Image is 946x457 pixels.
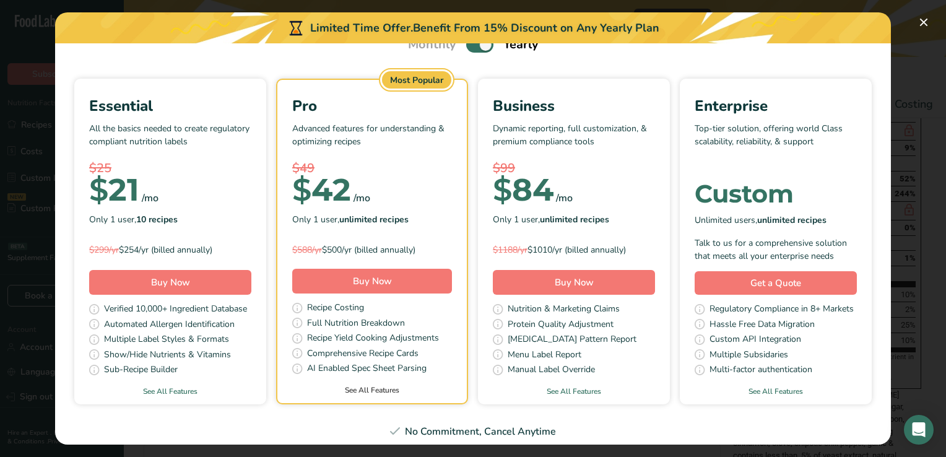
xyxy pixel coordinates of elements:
[307,347,419,362] span: Comprehensive Recipe Cards
[493,159,655,178] div: $99
[89,270,251,295] button: Buy Now
[695,271,857,295] a: Get a Quote
[89,171,108,209] span: $
[151,276,190,289] span: Buy Now
[307,301,364,316] span: Recipe Costing
[104,348,231,363] span: Show/Hide Nutrients & Vitamins
[89,244,119,256] span: $299/yr
[89,122,251,159] p: All the basics needed to create regulatory compliant nutrition labels
[493,213,609,226] span: Only 1 user,
[508,318,614,333] span: Protein Quality Adjustment
[493,270,655,295] button: Buy Now
[904,415,934,445] div: Open Intercom Messenger
[277,385,467,396] a: See All Features
[695,237,857,263] div: Talk to us for a comprehensive solution that meets all your enterprise needs
[695,122,857,159] p: Top-tier solution, offering world Class scalability, reliability, & support
[353,275,392,287] span: Buy Now
[709,302,854,318] span: Regulatory Compliance in 8+ Markets
[55,12,891,43] div: Limited Time Offer.
[408,35,456,54] span: Monthly
[354,191,370,206] div: /mo
[89,178,139,202] div: 21
[292,269,452,294] button: Buy Now
[307,331,439,347] span: Recipe Yield Cooking Adjustments
[382,71,451,89] div: Most Popular
[307,362,427,377] span: AI Enabled Spec Sheet Parsing
[556,191,573,206] div: /mo
[680,386,872,397] a: See All Features
[292,244,322,256] span: $588/yr
[104,363,178,378] span: Sub-Recipe Builder
[695,181,857,206] div: Custom
[493,122,655,159] p: Dynamic reporting, full customization, & premium compliance tools
[292,178,351,202] div: 42
[292,213,409,226] span: Only 1 user,
[493,95,655,117] div: Business
[292,95,452,117] div: Pro
[413,20,659,37] div: Benefit From 15% Discount on Any Yearly Plan
[493,244,527,256] span: $1188/yr
[104,333,229,348] span: Multiple Label Styles & Formats
[555,276,594,289] span: Buy Now
[508,333,636,348] span: [MEDICAL_DATA] Pattern Report
[89,95,251,117] div: Essential
[89,213,178,226] span: Only 1 user,
[104,318,235,333] span: Automated Allergen Identification
[493,243,655,256] div: $1010/yr (billed annually)
[508,363,595,378] span: Manual Label Override
[142,191,158,206] div: /mo
[757,214,827,226] b: unlimited recipes
[709,318,815,333] span: Hassle Free Data Migration
[695,214,827,227] span: Unlimited users,
[307,316,405,332] span: Full Nutrition Breakdown
[136,214,178,225] b: 10 recipes
[695,95,857,117] div: Enterprise
[709,333,801,348] span: Custom API Integration
[104,302,247,318] span: Verified 10,000+ Ingredient Database
[339,214,409,225] b: unlimited recipes
[89,159,251,178] div: $25
[493,178,553,202] div: 84
[540,214,609,225] b: unlimited recipes
[292,159,452,178] div: $49
[292,171,311,209] span: $
[292,122,452,159] p: Advanced features for understanding & optimizing recipes
[508,302,620,318] span: Nutrition & Marketing Claims
[709,363,812,378] span: Multi-factor authentication
[89,243,251,256] div: $254/yr (billed annually)
[478,386,670,397] a: See All Features
[503,35,539,54] span: Yearly
[70,424,876,439] div: No Commitment, Cancel Anytime
[508,348,581,363] span: Menu Label Report
[74,386,266,397] a: See All Features
[493,171,512,209] span: $
[750,276,801,290] span: Get a Quote
[292,243,452,256] div: $500/yr (billed annually)
[709,348,788,363] span: Multiple Subsidaries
